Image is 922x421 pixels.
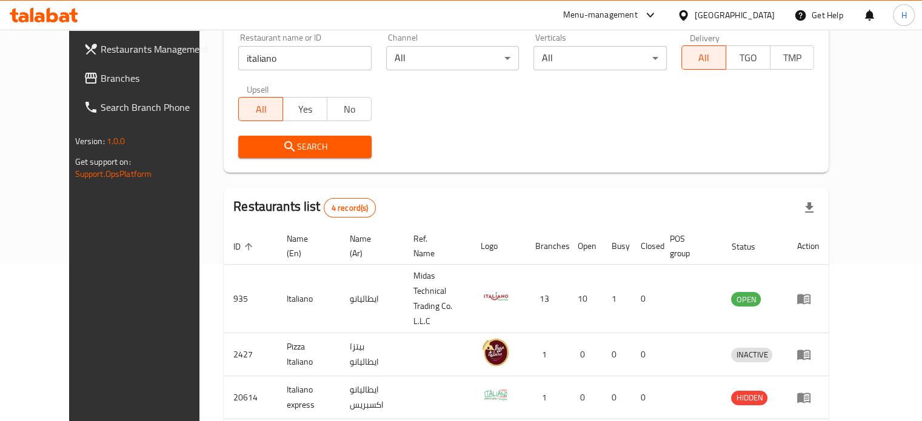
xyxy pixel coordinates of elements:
span: TGO [731,49,766,67]
input: Search for restaurant name or ID.. [238,46,372,70]
button: Search [238,136,372,158]
button: No [327,97,372,121]
div: All [386,46,519,70]
td: Midas Technical Trading Co. L.L.C [403,265,471,333]
img: Italiano [481,281,511,311]
span: All [244,101,278,118]
div: INACTIVE [731,348,772,362]
button: TGO [726,45,770,70]
span: ID [233,239,256,254]
td: ايطاليانو [340,265,404,333]
td: 0 [568,376,602,419]
div: Export file [795,193,824,222]
td: 13 [526,265,568,333]
a: Restaurants Management [74,35,223,64]
span: Search Branch Phone [101,100,213,114]
label: Upsell [247,85,269,93]
td: 10 [568,265,602,333]
td: بيتزا ايطاليانو [340,333,404,376]
td: 0 [631,333,660,376]
div: Menu [797,347,819,362]
td: 0 [602,376,631,419]
div: Total records count [324,198,376,217]
div: Menu [797,390,819,405]
td: ايطاليانو اكسبريس [340,376,404,419]
td: 1 [602,265,631,333]
th: Logo [471,228,526,265]
span: INACTIVE [731,348,772,362]
span: 1.0.0 [107,133,125,149]
td: 0 [568,333,602,376]
td: 0 [602,333,631,376]
label: Delivery [690,33,720,42]
div: [GEOGRAPHIC_DATA] [695,8,775,22]
button: TMP [770,45,815,70]
td: 20614 [224,376,277,419]
div: All [533,46,667,70]
div: Menu [797,291,819,306]
th: Closed [631,228,660,265]
td: Pizza Italiano [277,333,340,376]
td: 1 [526,376,568,419]
a: Search Branch Phone [74,93,223,122]
td: Italiano express [277,376,340,419]
span: OPEN [731,293,761,307]
td: 1 [526,333,568,376]
th: Action [787,228,829,265]
h2: Restaurants list [233,197,376,217]
span: Search [248,139,362,154]
div: OPEN [731,292,761,307]
a: Support.OpsPlatform [75,166,152,182]
button: Yes [282,97,327,121]
span: H [901,8,906,22]
button: All [681,45,726,70]
a: Branches [74,64,223,93]
span: Get support on: [75,154,131,170]
span: Name (En) [287,231,326,260]
td: 0 [631,376,660,419]
td: 2427 [224,333,277,376]
span: Ref. Name [413,231,456,260]
span: Status [731,239,770,254]
th: Branches [526,228,568,265]
span: Name (Ar) [350,231,389,260]
th: Busy [602,228,631,265]
span: Yes [288,101,322,118]
span: Branches [101,71,213,85]
div: Menu-management [563,8,638,22]
td: Italiano [277,265,340,333]
button: All [238,97,283,121]
span: 4 record(s) [324,202,376,214]
td: 935 [224,265,277,333]
span: Restaurants Management [101,42,213,56]
div: HIDDEN [731,391,767,405]
span: All [687,49,721,67]
td: 0 [631,265,660,333]
span: HIDDEN [731,391,767,405]
span: TMP [775,49,810,67]
img: Italiano express [481,380,511,410]
span: No [332,101,367,118]
th: Open [568,228,602,265]
span: Version: [75,133,105,149]
img: Pizza Italiano [481,337,511,367]
span: POS group [670,231,707,260]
